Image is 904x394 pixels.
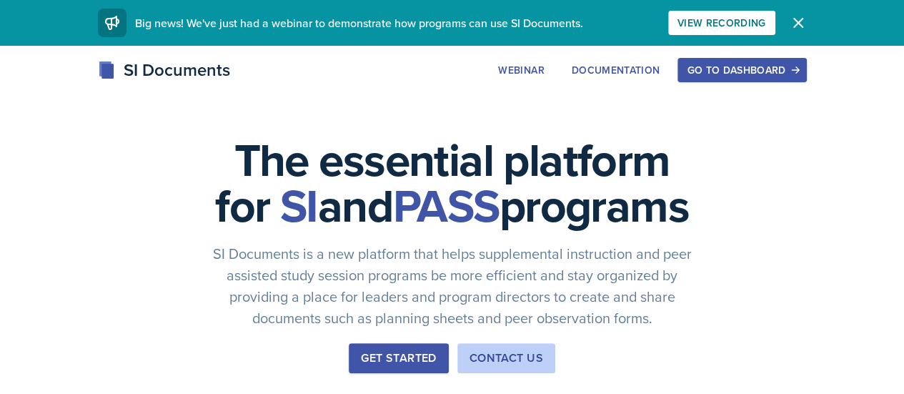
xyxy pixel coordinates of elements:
[98,57,230,83] div: SI Documents
[677,58,806,82] button: Go to Dashboard
[687,64,797,76] div: Go to Dashboard
[349,343,448,373] button: Get Started
[572,64,660,76] div: Documentation
[677,17,766,29] div: View Recording
[470,350,543,367] div: Contact Us
[562,58,670,82] button: Documentation
[457,343,555,373] button: Contact Us
[668,11,775,35] button: View Recording
[361,350,436,367] div: Get Started
[135,15,583,31] span: Big news! We've just had a webinar to demonstrate how programs can use SI Documents.
[498,64,544,76] div: Webinar
[489,58,553,82] button: Webinar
